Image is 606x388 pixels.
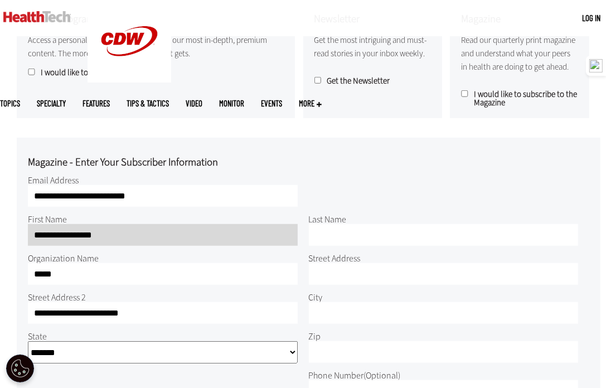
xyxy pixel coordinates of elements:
a: Log in [582,13,600,23]
label: Last Name [309,214,347,225]
label: I would like to subscribe to the Magazine [461,90,578,107]
label: Zip [309,331,321,342]
label: Email Address [28,174,79,186]
label: Phone Number [309,370,401,381]
img: Home [3,11,71,22]
span: More [299,99,322,108]
div: User menu [582,12,600,24]
label: State [28,331,47,342]
a: Tips & Tactics [127,99,169,108]
a: Video [186,99,202,108]
a: Events [261,99,282,108]
label: Street Address 2 [28,292,86,303]
span: Specialty [37,99,66,108]
a: Features [83,99,110,108]
label: Organization Name [28,253,99,264]
a: MonITor [219,99,244,108]
label: City [309,292,323,303]
a: CDW [88,74,171,85]
label: Street Address [309,253,361,264]
button: Open Preferences [6,355,34,382]
div: Cookie Settings [6,355,34,382]
label: First Name [28,214,67,225]
span: (Optional) [364,370,401,381]
h3: Magazine - Enter Your Subscriber Information [28,157,218,168]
